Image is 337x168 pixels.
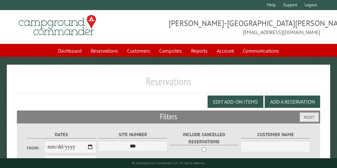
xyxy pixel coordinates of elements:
[213,45,238,57] a: Account
[155,45,186,57] a: Campsites
[187,45,211,57] a: Reports
[300,112,319,122] button: Reset
[123,45,154,57] a: Customers
[87,45,122,57] a: Reservations
[241,131,310,138] label: Customer Name
[27,145,44,151] label: From:
[27,131,96,138] label: Dates
[17,110,320,123] h2: Filters
[17,75,320,93] h1: Reservations
[98,131,167,138] label: Site Number
[169,18,320,36] span: [PERSON_NAME]-[GEOGRAPHIC_DATA][PERSON_NAME] [EMAIL_ADDRESS][DOMAIN_NAME]
[208,96,263,108] button: Edit Add-on Items
[17,13,98,38] img: Campground Commander
[265,96,320,108] button: Add a Reservation
[170,131,239,145] label: Include Cancelled Reservations
[54,45,86,57] a: Dashboard
[239,45,283,57] a: Communications
[132,161,205,165] small: © Campground Commander LLC. All rights reserved.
